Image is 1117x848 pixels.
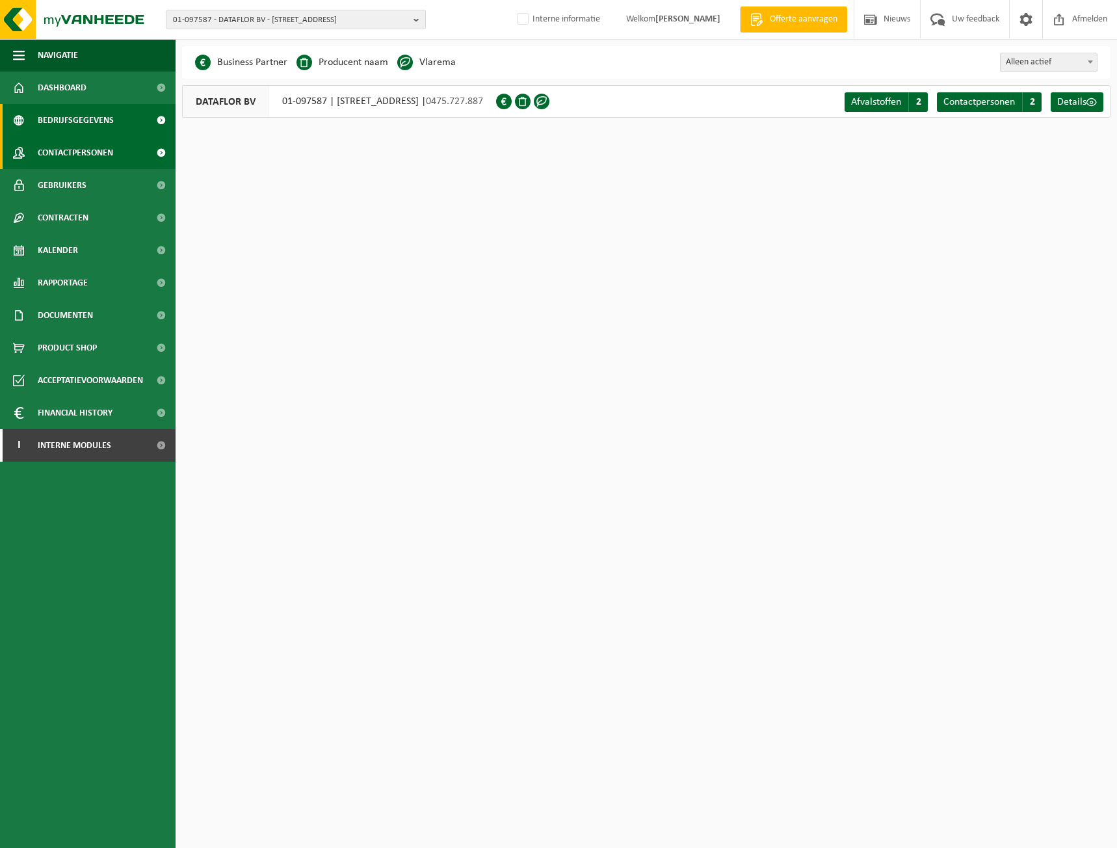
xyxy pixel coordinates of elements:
[166,10,426,29] button: 01-097587 - DATAFLOR BV - [STREET_ADDRESS]
[655,14,720,24] strong: [PERSON_NAME]
[296,53,388,72] li: Producent naam
[845,92,928,112] a: Afvalstoffen 2
[514,10,600,29] label: Interne informatie
[937,92,1042,112] a: Contactpersonen 2
[13,429,25,462] span: I
[1022,92,1042,112] span: 2
[195,53,287,72] li: Business Partner
[1051,92,1103,112] a: Details
[38,202,88,234] span: Contracten
[38,267,88,299] span: Rapportage
[740,7,847,33] a: Offerte aanvragen
[943,97,1015,107] span: Contactpersonen
[851,97,901,107] span: Afvalstoffen
[1000,53,1097,72] span: Alleen actief
[426,96,483,107] span: 0475.727.887
[767,13,841,26] span: Offerte aanvragen
[38,429,111,462] span: Interne modules
[38,364,143,397] span: Acceptatievoorwaarden
[38,72,86,104] span: Dashboard
[38,299,93,332] span: Documenten
[183,86,269,117] span: DATAFLOR BV
[1001,53,1097,72] span: Alleen actief
[38,397,112,429] span: Financial History
[182,85,496,118] div: 01-097587 | [STREET_ADDRESS] |
[173,10,408,30] span: 01-097587 - DATAFLOR BV - [STREET_ADDRESS]
[38,332,97,364] span: Product Shop
[38,169,86,202] span: Gebruikers
[38,39,78,72] span: Navigatie
[38,104,114,137] span: Bedrijfsgegevens
[1057,97,1086,107] span: Details
[908,92,928,112] span: 2
[397,53,456,72] li: Vlarema
[38,234,78,267] span: Kalender
[38,137,113,169] span: Contactpersonen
